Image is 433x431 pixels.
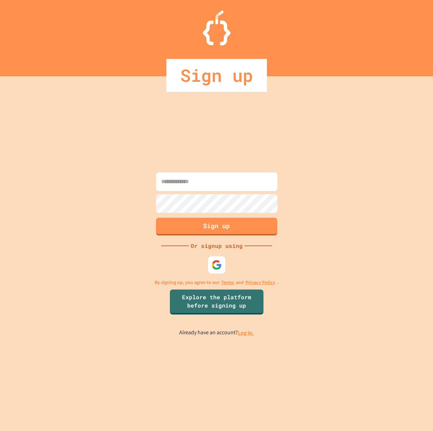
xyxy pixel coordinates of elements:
div: Sign up [166,59,267,92]
p: By signing up, you agree to our and . [155,279,278,286]
img: google-icon.svg [211,260,222,270]
button: Sign up [156,218,277,235]
p: Already have an account? [179,328,254,337]
a: Terms [221,279,234,286]
a: Privacy Policy [245,279,275,286]
a: Explore the platform before signing up [170,290,263,314]
img: Logo.svg [203,10,231,45]
a: Log in. [238,329,254,336]
div: Or signup using [189,242,244,250]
